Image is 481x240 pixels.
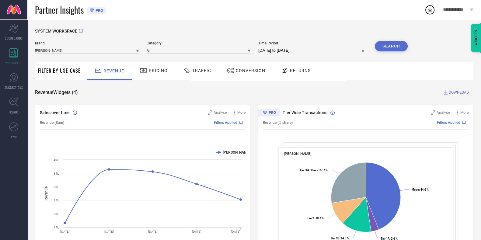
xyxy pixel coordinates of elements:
span: WORKSPACE [5,61,22,65]
tspan: Tier 2 [307,217,314,220]
span: Analyse [437,110,450,115]
svg: Zoom [431,110,435,115]
input: Select time period [258,47,367,54]
text: [PERSON_NAME] [223,150,250,155]
span: Tier Wise Transactions [283,110,327,115]
span: Category [147,41,251,45]
tspan: Tier 1B [330,237,339,240]
button: Search [375,41,408,51]
text: 35L [54,172,59,175]
text: [DATE] [148,230,158,233]
span: DOWNLOAD [449,89,469,96]
span: Revenue Widgets ( 4 ) [35,89,78,96]
tspan: Tier 3 & Others [300,169,318,172]
span: Revenue [103,68,124,73]
span: FWD [11,134,17,139]
span: Filter By Use-Case [38,67,81,74]
text: : 27.7 % [300,169,328,172]
text: 40L [54,158,59,162]
text: [DATE] [104,230,114,233]
text: [DATE] [231,230,240,233]
tspan: Metro [411,188,419,191]
span: Time Period [258,41,367,45]
text: : 10.7 % [307,217,324,220]
text: 15L [54,226,59,229]
svg: Zoom [208,110,212,115]
tspan: Revenue [44,186,48,200]
span: Filters Applied [214,120,237,125]
span: Analyse [214,110,227,115]
span: PRO [94,8,103,13]
span: | [468,120,469,125]
span: SYSTEM WORKSPACE [35,29,77,33]
text: [DATE] [60,230,70,233]
span: SCORECARDS [5,36,23,40]
div: Premium [258,109,281,118]
span: Partner Insights [35,4,84,16]
text: 30L [54,185,59,189]
text: [DATE] [192,230,201,233]
text: 25L [54,199,59,202]
span: [PERSON_NAME] [284,151,312,156]
text: : 14.0 % [330,237,349,240]
span: Sales over time [40,110,70,115]
span: Filters Applied [437,120,460,125]
text: 20L [54,212,59,216]
span: Revenue (Sum) [40,120,64,125]
span: Revenue (% share) [263,120,293,125]
text: : 44.0 % [411,188,428,191]
span: TRENDS [9,110,19,114]
span: Brand [35,41,139,45]
span: More [460,110,469,115]
span: SUGGESTIONS [5,85,23,90]
span: | [245,120,246,125]
span: Traffic [192,68,211,73]
div: Open download list [424,4,435,15]
span: More [237,110,246,115]
span: Conversion [236,68,265,73]
span: Pricing [149,68,168,73]
span: Returns [290,68,311,73]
